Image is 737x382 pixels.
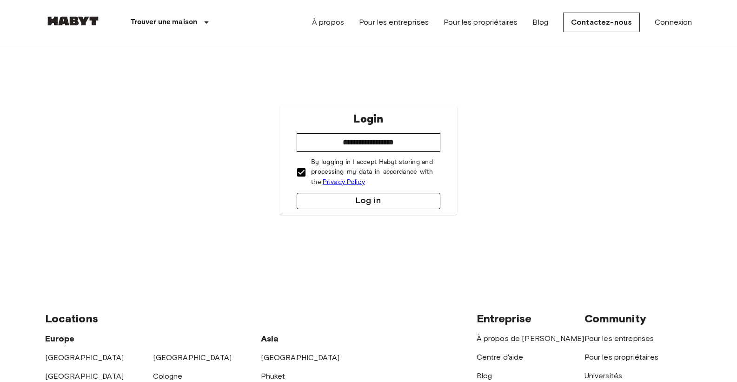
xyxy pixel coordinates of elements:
[45,16,101,26] img: Habyt
[312,17,344,28] a: À propos
[359,17,429,28] a: Pour les entreprises
[477,334,584,343] a: À propos de [PERSON_NAME]
[477,312,532,325] span: Entreprise
[353,111,383,128] p: Login
[584,334,654,343] a: Pour les entreprises
[261,353,340,362] a: [GEOGRAPHIC_DATA]
[444,17,518,28] a: Pour les propriétaires
[477,353,524,362] a: Centre d'aide
[45,334,75,344] span: Europe
[297,193,440,209] button: Log in
[45,312,98,325] span: Locations
[563,13,640,32] a: Contactez-nous
[311,157,432,187] p: By logging in I accept Habyt storing and processing my data in accordance with the
[153,353,232,362] a: [GEOGRAPHIC_DATA]
[45,372,124,381] a: [GEOGRAPHIC_DATA]
[261,372,286,381] a: Phuket
[655,17,692,28] a: Connexion
[153,372,183,381] a: Cologne
[532,17,548,28] a: Blog
[261,334,279,344] span: Asia
[323,178,365,186] a: Privacy Policy
[584,353,658,362] a: Pour les propriétaires
[584,312,646,325] span: Community
[584,371,623,380] a: Universités
[45,353,124,362] a: [GEOGRAPHIC_DATA]
[477,371,492,380] a: Blog
[131,17,198,28] p: Trouver une maison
